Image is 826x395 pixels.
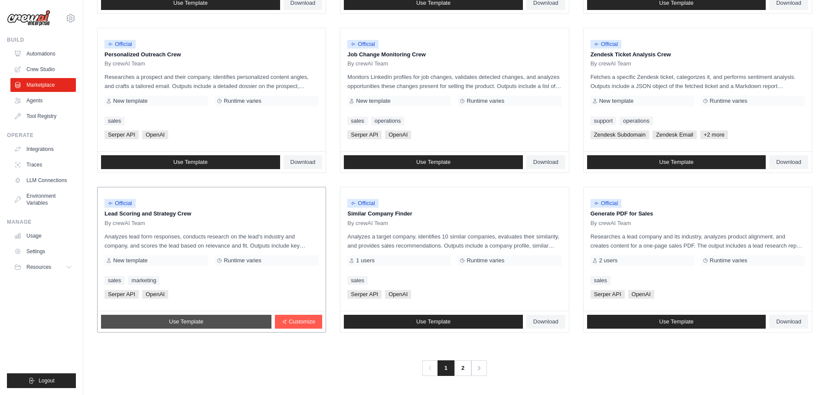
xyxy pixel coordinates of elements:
[591,72,805,91] p: Fetches a specific Zendesk ticket, categorizes it, and performs sentiment analysis. Outputs inclu...
[284,155,323,169] a: Download
[10,94,76,108] a: Agents
[101,315,271,329] a: Use Template
[10,229,76,243] a: Usage
[101,155,280,169] a: Use Template
[371,117,405,125] a: operations
[7,36,76,43] div: Build
[599,98,633,104] span: New template
[224,257,261,264] span: Runtime varies
[591,60,631,67] span: By crewAI Team
[422,360,487,376] nav: Pagination
[659,318,693,325] span: Use Template
[533,159,558,166] span: Download
[113,98,147,104] span: New template
[10,245,76,258] a: Settings
[356,98,390,104] span: New template
[10,260,76,274] button: Resources
[344,155,523,169] a: Use Template
[769,155,808,169] a: Download
[113,257,147,264] span: New template
[591,209,805,218] p: Generate PDF for Sales
[104,232,319,250] p: Analyzes lead form responses, conducts research on the lead's industry and company, and scores th...
[591,131,649,139] span: Zendesk Subdomain
[628,290,654,299] span: OpenAI
[659,159,693,166] span: Use Template
[347,117,367,125] a: sales
[10,173,76,187] a: LLM Connections
[710,257,748,264] span: Runtime varies
[591,40,622,49] span: Official
[347,131,382,139] span: Serper API
[591,232,805,250] p: Researches a lead company and its industry, analyzes product alignment, and creates content for a...
[467,257,504,264] span: Runtime varies
[26,264,51,271] span: Resources
[591,117,616,125] a: support
[591,290,625,299] span: Serper API
[454,360,471,376] a: 2
[356,257,375,264] span: 1 users
[347,276,367,285] a: sales
[416,318,451,325] span: Use Template
[104,276,124,285] a: sales
[347,60,388,67] span: By crewAI Team
[467,98,504,104] span: Runtime varies
[526,315,565,329] a: Download
[104,220,145,227] span: By crewAI Team
[591,199,622,208] span: Official
[10,62,76,76] a: Crew Studio
[142,131,168,139] span: OpenAI
[599,257,618,264] span: 2 users
[10,189,76,210] a: Environment Variables
[128,276,160,285] a: marketing
[591,50,805,59] p: Zendesk Ticket Analysis Crew
[10,109,76,123] a: Tool Registry
[104,199,136,208] span: Official
[10,142,76,156] a: Integrations
[39,377,55,384] span: Logout
[169,318,203,325] span: Use Template
[104,50,319,59] p: Personalized Outreach Crew
[710,98,748,104] span: Runtime varies
[591,220,631,227] span: By crewAI Team
[224,98,261,104] span: Runtime varies
[653,131,697,139] span: Zendesk Email
[347,232,562,250] p: Analyzes a target company, identifies 10 similar companies, evaluates their similarity, and provi...
[776,159,801,166] span: Download
[776,318,801,325] span: Download
[173,159,208,166] span: Use Template
[347,290,382,299] span: Serper API
[10,158,76,172] a: Traces
[347,209,562,218] p: Similar Company Finder
[437,360,454,376] span: 1
[344,315,523,329] a: Use Template
[10,47,76,61] a: Automations
[416,159,451,166] span: Use Template
[533,318,558,325] span: Download
[10,78,76,92] a: Marketplace
[289,318,315,325] span: Customize
[7,10,50,26] img: Logo
[275,315,322,329] a: Customize
[104,209,319,218] p: Lead Scoring and Strategy Crew
[700,131,728,139] span: +2 more
[104,131,139,139] span: Serper API
[385,131,411,139] span: OpenAI
[291,159,316,166] span: Download
[620,117,653,125] a: operations
[587,315,766,329] a: Use Template
[347,50,562,59] p: Job Change Monitoring Crew
[104,290,139,299] span: Serper API
[104,72,319,91] p: Researches a prospect and their company, identifies personalized content angles, and crafts a tai...
[7,219,76,225] div: Manage
[7,132,76,139] div: Operate
[769,315,808,329] a: Download
[347,220,388,227] span: By crewAI Team
[142,290,168,299] span: OpenAI
[347,40,379,49] span: Official
[104,117,124,125] a: sales
[347,72,562,91] p: Monitors LinkedIn profiles for job changes, validates detected changes, and analyzes opportunitie...
[587,155,766,169] a: Use Template
[385,290,411,299] span: OpenAI
[7,373,76,388] button: Logout
[104,60,145,67] span: By crewAI Team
